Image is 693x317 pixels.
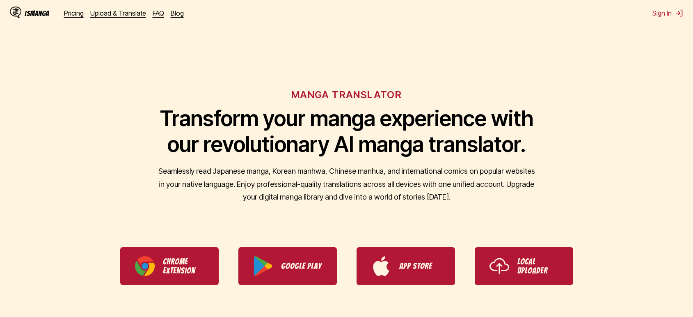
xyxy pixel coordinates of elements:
p: Seamlessly read Japanese manga, Korean manhwa, Chinese manhua, and international comics on popula... [158,165,535,204]
p: Google Play [281,262,322,271]
a: Download IsManga from Google Play [238,247,337,285]
h1: Transform your manga experience with our revolutionary AI manga translator. [158,106,535,157]
img: Chrome logo [135,256,155,276]
img: App Store logo [371,256,391,276]
a: Download IsManga from App Store [357,247,455,285]
img: IsManga Logo [10,7,21,18]
a: IsManga LogoIsManga [10,7,64,20]
h6: MANGA TRANSLATOR [291,89,402,101]
a: Use IsManga Local Uploader [475,247,573,285]
p: Local Uploader [517,257,558,275]
p: App Store [399,262,440,271]
a: Blog [171,9,184,17]
a: FAQ [153,9,164,17]
a: Pricing [64,9,84,17]
a: Upload & Translate [90,9,146,17]
div: IsManga [25,9,49,17]
img: Sign out [675,9,683,17]
a: Download IsManga Chrome Extension [120,247,219,285]
img: Google Play logo [253,256,273,276]
button: Sign In [652,9,683,17]
p: Chrome Extension [163,257,204,275]
img: Upload icon [489,256,509,276]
